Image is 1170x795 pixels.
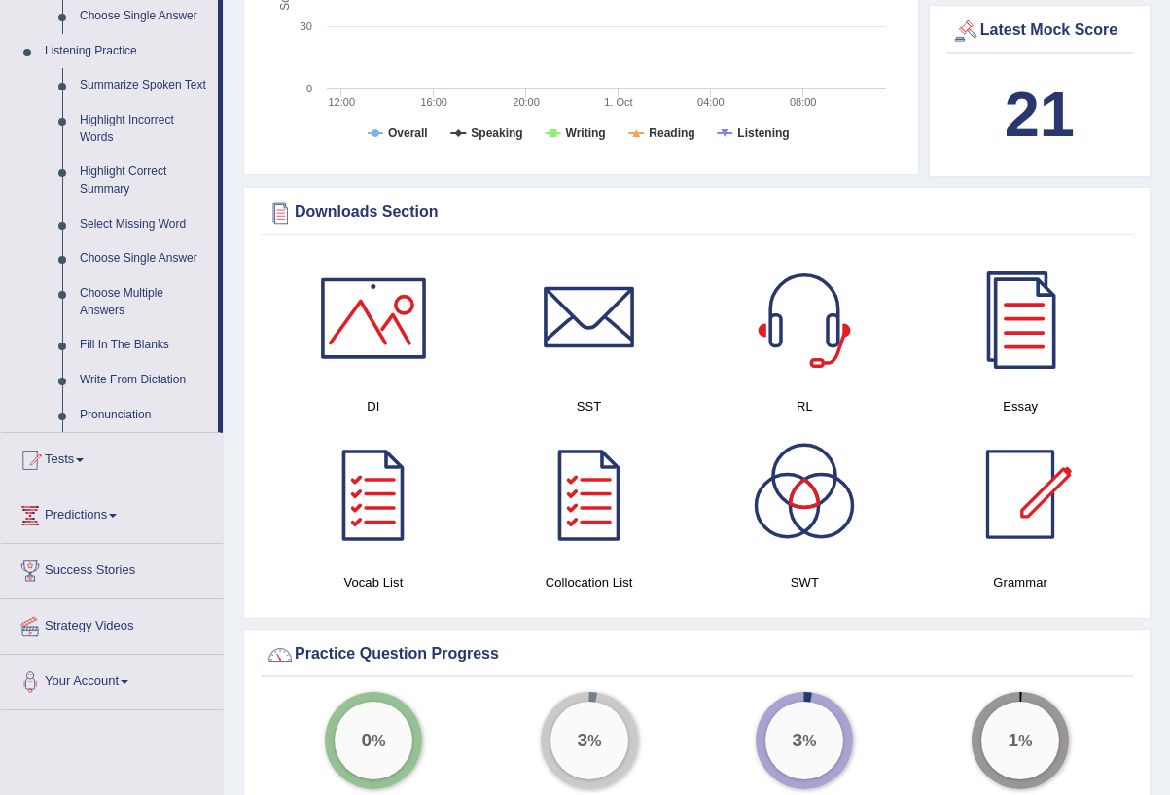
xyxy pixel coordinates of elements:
[275,396,472,416] h4: DI
[513,96,540,108] text: 20:00
[1009,730,1019,751] big: 1
[604,96,632,108] tspan: 1. Oct
[922,396,1118,416] h4: Essay
[71,207,218,242] a: Select Missing Word
[266,199,1128,228] div: Downloads Section
[649,126,694,140] tspan: Reading
[71,241,218,276] a: Choose Single Answer
[737,126,789,140] tspan: Listening
[335,702,412,779] div: %
[707,572,904,593] h4: SWT
[1,433,223,482] a: Tests
[361,730,372,751] big: 0
[1,599,223,648] a: Strategy Videos
[71,103,218,155] a: Highlight Incorrect Words
[71,398,218,433] a: Pronunciation
[793,730,803,751] big: 3
[951,17,1128,46] div: Latest Mock Score
[550,702,628,779] div: %
[1,655,223,704] a: Your Account
[981,702,1059,779] div: %
[707,396,904,416] h4: RL
[566,126,606,140] tspan: Writing
[922,572,1118,593] h4: Grammar
[71,68,218,103] a: Summarize Spoken Text
[471,126,522,140] tspan: Speaking
[491,396,688,416] h4: SST
[388,126,428,140] tspan: Overall
[71,328,218,363] a: Fill In The Blanks
[1,488,223,537] a: Predictions
[329,96,356,108] text: 12:00
[71,155,218,206] a: Highlight Correct Summary
[266,640,1128,669] div: Practice Question Progress
[301,20,312,32] text: 30
[577,730,587,751] big: 3
[36,34,218,69] a: Listening Practice
[71,363,218,398] a: Write From Dictation
[306,83,312,94] text: 0
[765,702,843,779] div: %
[491,572,688,593] h4: Collocation List
[697,96,725,108] text: 04:00
[790,96,817,108] text: 08:00
[275,572,472,593] h4: Vocab List
[420,96,447,108] text: 16:00
[71,276,218,328] a: Choose Multiple Answers
[1,544,223,593] a: Success Stories
[1005,79,1075,150] b: 21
